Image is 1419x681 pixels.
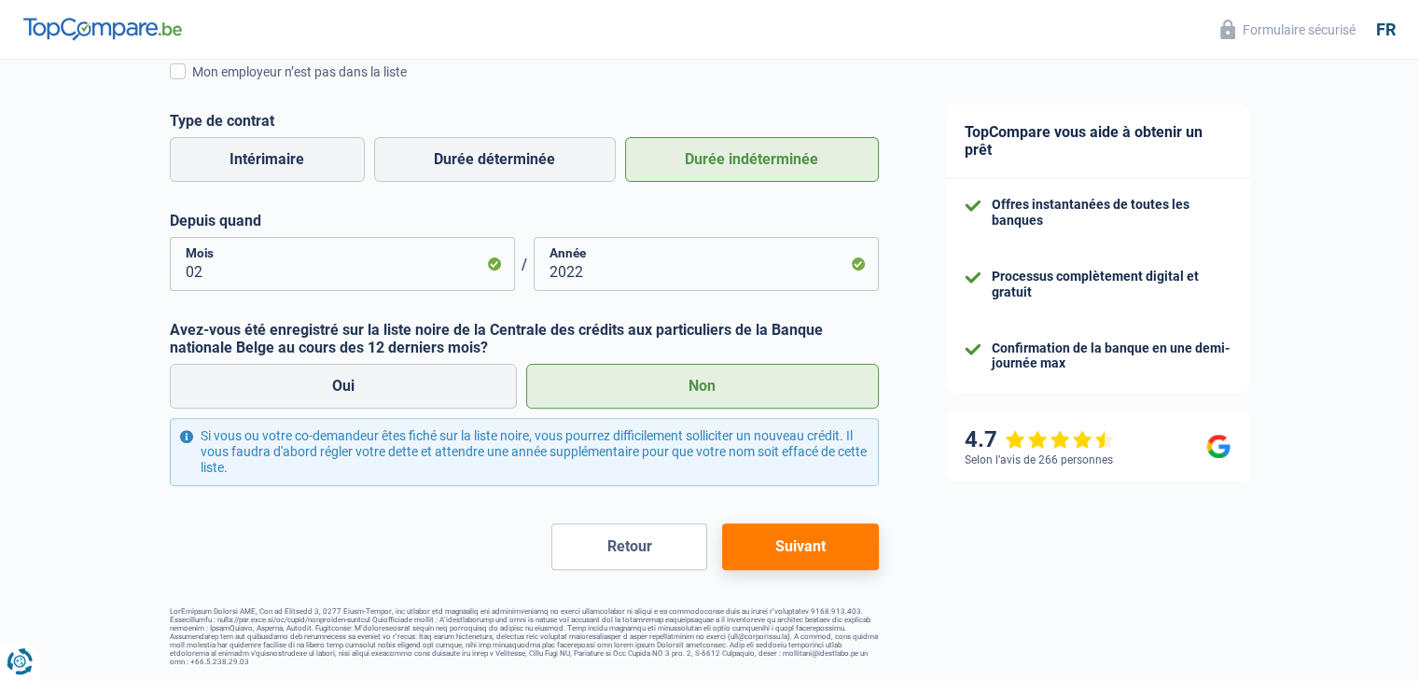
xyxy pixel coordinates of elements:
label: Durée indéterminée [625,137,879,182]
input: MM [170,237,515,291]
footer: LorEmipsum Dolorsi AME, Con ad Elitsedd 3, 0277 Eiusm-Tempor, inc utlabor etd magnaaliq eni admin... [170,607,879,666]
div: Mon employeur n’est pas dans la liste [192,63,879,82]
button: Suivant [722,523,878,570]
div: Confirmation de la banque en une demi-journée max [992,340,1231,372]
div: Selon l’avis de 266 personnes [965,453,1113,466]
img: TopCompare Logo [23,18,182,40]
div: Si vous ou votre co-demandeur êtes fiché sur la liste noire, vous pourrez difficilement sollicite... [170,418,879,485]
label: Avez-vous été enregistré sur la liste noire de la Centrale des crédits aux particuliers de la Ban... [170,321,879,356]
label: Type de contrat [170,112,879,130]
label: Durée déterminée [374,137,616,182]
label: Non [526,364,879,409]
img: Advertisement [5,200,6,201]
button: Formulaire sécurisé [1209,14,1367,45]
input: AAAA [534,237,879,291]
button: Retour [551,523,707,570]
div: 4.7 [965,426,1115,453]
div: Processus complètement digital et gratuit [992,269,1231,300]
div: Offres instantanées de toutes les banques [992,197,1231,229]
div: TopCompare vous aide à obtenir un prêt [946,104,1249,178]
label: Intérimaire [170,137,365,182]
label: Oui [170,364,518,409]
span: / [515,256,534,273]
div: fr [1376,20,1396,40]
label: Depuis quand [170,212,879,229]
